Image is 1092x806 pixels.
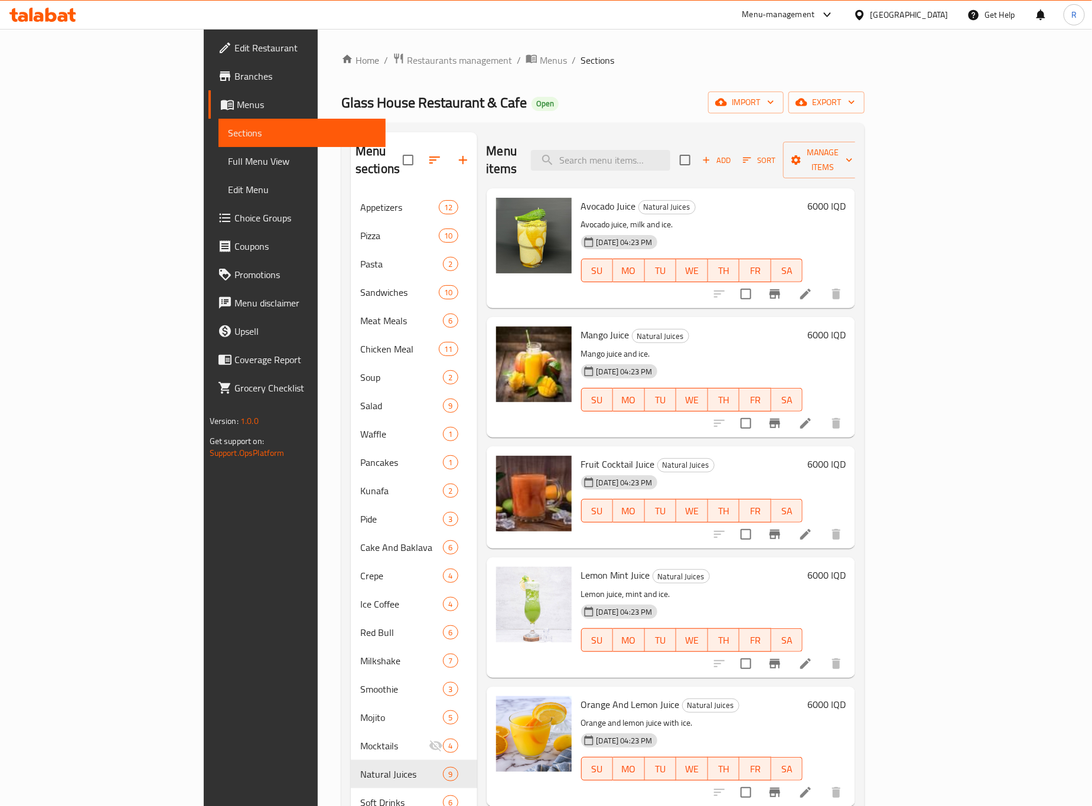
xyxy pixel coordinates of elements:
[581,388,613,412] button: SU
[444,542,457,553] span: 6
[351,363,477,391] div: Soup2
[822,280,850,308] button: delete
[586,502,608,520] span: SU
[351,477,477,505] div: Kunafa2
[360,540,443,554] span: Cake And Baklava
[360,314,443,328] span: Meat Meals
[351,278,477,306] div: Sandwiches10
[586,391,608,409] span: SU
[586,761,608,778] span: SU
[360,597,443,611] span: Ice Coffee
[744,761,767,778] span: FR
[439,229,458,243] div: items
[645,757,677,781] button: TU
[360,484,443,498] span: Kunafa
[676,757,708,781] button: WE
[807,567,846,583] h6: 6000 IQD
[744,632,767,649] span: FR
[360,229,439,243] span: Pizza
[807,456,846,472] h6: 6000 IQD
[581,326,630,344] span: Mango Juice
[360,427,443,441] span: Waffle
[681,502,703,520] span: WE
[581,628,613,652] button: SU
[351,533,477,562] div: Cake And Baklava6
[1071,8,1077,21] span: R
[708,259,740,282] button: TH
[734,282,758,306] span: Select to update
[360,399,443,413] span: Salad
[360,455,443,469] span: Pancakes
[586,632,608,649] span: SU
[360,739,429,753] span: Mocktails
[740,151,778,169] button: Sort
[744,391,767,409] span: FR
[360,285,439,299] div: Sandwiches
[443,597,458,611] div: items
[208,90,386,119] a: Menus
[517,53,521,67] li: /
[360,342,439,356] span: Chicken Meal
[234,381,377,395] span: Grocery Checklist
[708,499,740,523] button: TH
[734,411,758,436] span: Select to update
[444,769,457,780] span: 9
[657,458,715,472] div: Natural Juices
[526,53,567,68] a: Menus
[444,655,457,667] span: 7
[443,710,458,725] div: items
[208,374,386,402] a: Grocery Checklist
[653,570,709,583] span: Natural Juices
[713,262,735,279] span: TH
[592,606,657,618] span: [DATE] 04:23 PM
[444,570,457,582] span: 4
[443,739,458,753] div: items
[393,53,512,68] a: Restaurants management
[360,682,443,696] span: Smoothie
[210,445,285,461] a: Support.OpsPlatform
[208,260,386,289] a: Promotions
[444,740,457,752] span: 4
[798,416,813,430] a: Edit menu item
[572,53,576,67] li: /
[496,198,572,273] img: Avocado Juice
[351,647,477,675] div: Milkshake7
[742,8,815,22] div: Menu-management
[443,767,458,781] div: items
[739,499,771,523] button: FR
[341,89,527,116] span: Glass House Restaurant & Cafe
[798,95,855,110] span: export
[592,735,657,746] span: [DATE] 04:23 PM
[360,512,443,526] span: Pide
[360,654,443,668] span: Milkshake
[676,259,708,282] button: WE
[739,628,771,652] button: FR
[439,230,457,242] span: 10
[351,760,477,788] div: Natural Juices9
[228,154,377,168] span: Full Menu View
[771,628,803,652] button: SA
[783,142,862,178] button: Manage items
[676,388,708,412] button: WE
[618,761,640,778] span: MO
[713,502,735,520] span: TH
[581,716,803,730] p: Orange and lemon juice with ice.
[713,391,735,409] span: TH
[444,485,457,497] span: 2
[360,257,443,271] div: Pasta
[444,599,457,610] span: 4
[807,696,846,713] h6: 6000 IQD
[581,347,803,361] p: Mango juice and ice.
[444,259,457,270] span: 2
[219,147,386,175] a: Full Menu View
[645,259,677,282] button: TU
[798,527,813,541] a: Edit menu item
[351,193,477,221] div: Appetizers12
[581,696,680,713] span: Orange And Lemon Juice
[798,657,813,671] a: Edit menu item
[351,590,477,618] div: Ice Coffee4
[581,499,613,523] button: SU
[360,370,443,384] div: Soup
[581,217,803,232] p: Avocado juice, milk and ice.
